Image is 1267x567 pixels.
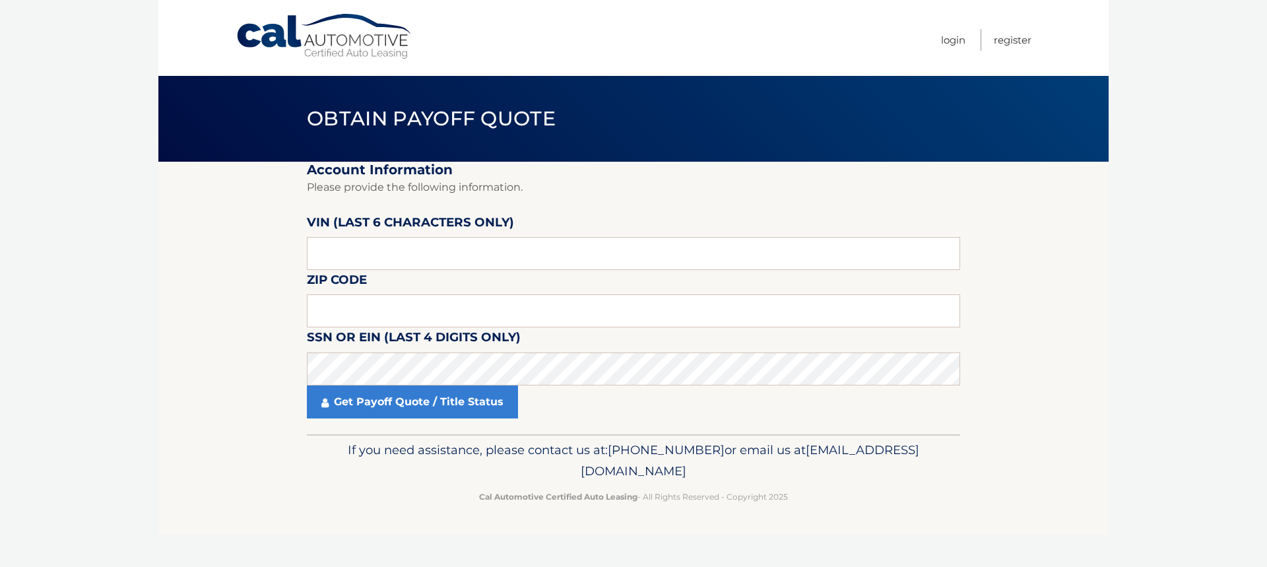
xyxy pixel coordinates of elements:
[994,29,1031,51] a: Register
[236,13,414,60] a: Cal Automotive
[479,492,637,502] strong: Cal Automotive Certified Auto Leasing
[307,270,367,294] label: Zip Code
[307,162,960,178] h2: Account Information
[608,442,725,457] span: [PHONE_NUMBER]
[315,490,952,504] p: - All Rights Reserved - Copyright 2025
[941,29,965,51] a: Login
[307,106,556,131] span: Obtain Payoff Quote
[307,385,518,418] a: Get Payoff Quote / Title Status
[307,213,514,237] label: VIN (last 6 characters only)
[307,327,521,352] label: SSN or EIN (last 4 digits only)
[307,178,960,197] p: Please provide the following information.
[315,440,952,482] p: If you need assistance, please contact us at: or email us at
